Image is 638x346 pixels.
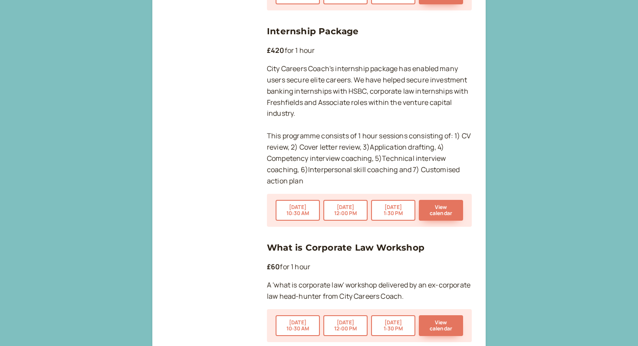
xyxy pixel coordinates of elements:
[267,261,472,273] p: for 1 hour
[371,200,415,221] button: [DATE]1:30 PM
[419,200,463,221] button: View calendar
[267,45,472,56] p: for 1 hour
[267,262,280,271] b: £60
[419,315,463,336] button: View calendar
[371,315,415,336] button: [DATE]1:30 PM
[267,242,424,253] a: What is Corporate Law Workshop
[323,315,368,336] button: [DATE]12:00 PM
[267,26,359,36] a: Internship Package
[276,200,320,221] button: [DATE]10:30 AM
[267,63,472,187] p: City Careers Coach's internship package has enabled many users secure elite careers. We have help...
[267,280,472,302] p: A 'what is corporate law' workshop delivered by an ex-corporate law head-hunter from City Careers...
[276,315,320,336] button: [DATE]10:30 AM
[267,46,285,55] b: £420
[323,200,368,221] button: [DATE]12:00 PM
